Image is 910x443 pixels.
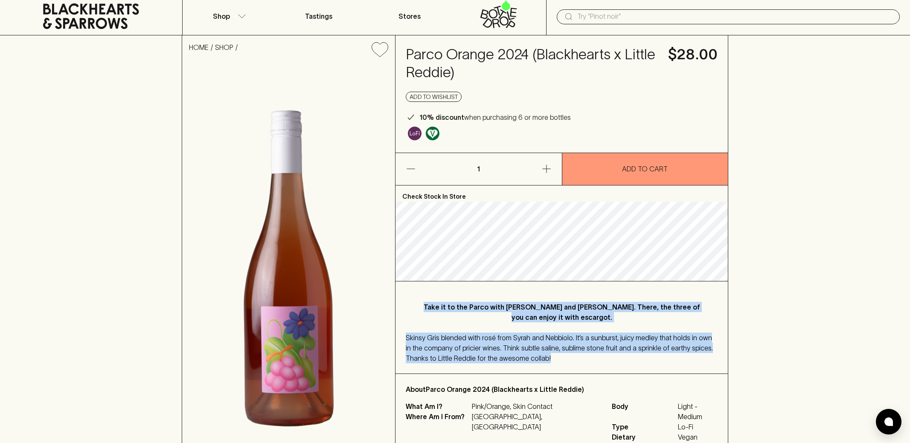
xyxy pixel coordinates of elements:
span: Type [612,422,676,432]
span: Lo-Fi [678,422,717,432]
a: Some may call it natural, others minimum intervention, either way, it’s hands off & maybe even a ... [406,125,424,142]
h4: Parco Orange 2024 (Blackhearts x Little Reddie) [406,46,657,81]
img: Vegan [426,127,439,140]
span: Dietary [612,432,676,442]
span: Vegan [678,432,717,442]
span: Light - Medium [678,401,717,422]
img: Lo-Fi [408,127,422,140]
button: ADD TO CART [562,153,728,185]
p: What Am I? [406,401,470,411]
p: Tastings [305,11,332,21]
h4: $28.00 [668,46,718,64]
a: SHOP [215,43,233,51]
p: Where Am I From? [406,411,470,432]
img: bubble-icon [884,417,893,426]
p: when purchasing 6 or more bottles [419,112,571,122]
p: ADD TO CART [622,164,668,174]
p: [GEOGRAPHIC_DATA], [GEOGRAPHIC_DATA] [472,411,602,432]
b: 10% discount [419,113,464,121]
p: Stores [398,11,421,21]
p: Check Stock In Store [395,185,727,202]
input: Try "Pinot noir" [577,10,893,23]
a: Made without the use of any animal products. [424,125,442,142]
p: Take it to the Parco with [PERSON_NAME] and [PERSON_NAME]. There, the three of you can enjoy it w... [423,302,700,322]
p: Pink/Orange, Skin Contact [472,401,602,411]
a: HOME [189,43,209,51]
p: 1 [468,153,489,185]
span: Skinsy Gris blended with rosé from Syrah and Nebbiolo. It’s a sunburst, juicy medley that holds i... [406,334,713,362]
p: Shop [213,11,230,21]
span: Body [612,401,676,422]
button: Add to wishlist [406,92,462,102]
p: About Parco Orange 2024 (Blackhearts x Little Reddie) [406,384,717,394]
button: Add to wishlist [368,39,392,61]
